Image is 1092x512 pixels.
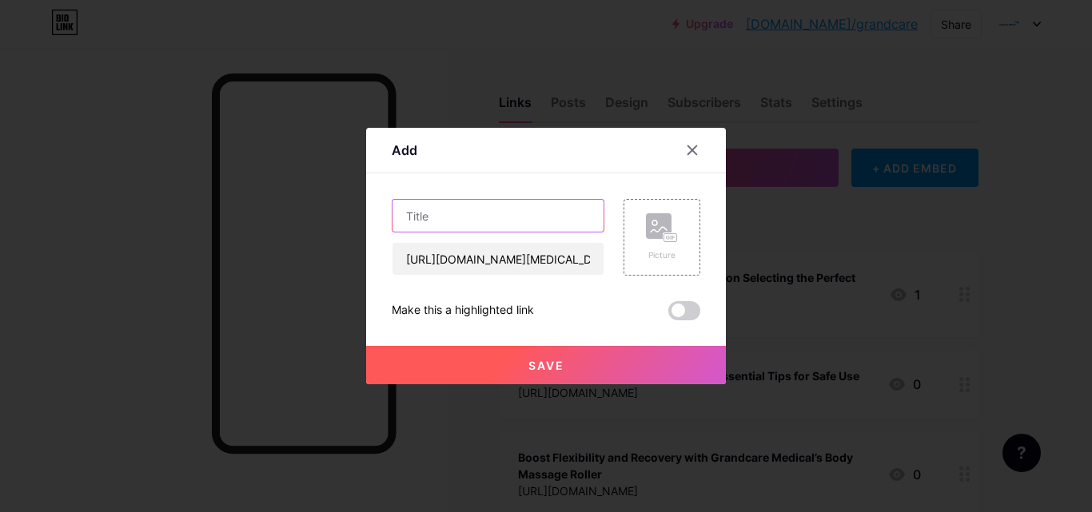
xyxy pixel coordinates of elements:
[393,200,604,232] input: Title
[528,359,564,372] span: Save
[646,249,678,261] div: Picture
[393,243,604,275] input: URL
[366,346,726,384] button: Save
[392,301,534,320] div: Make this a highlighted link
[392,141,417,160] div: Add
